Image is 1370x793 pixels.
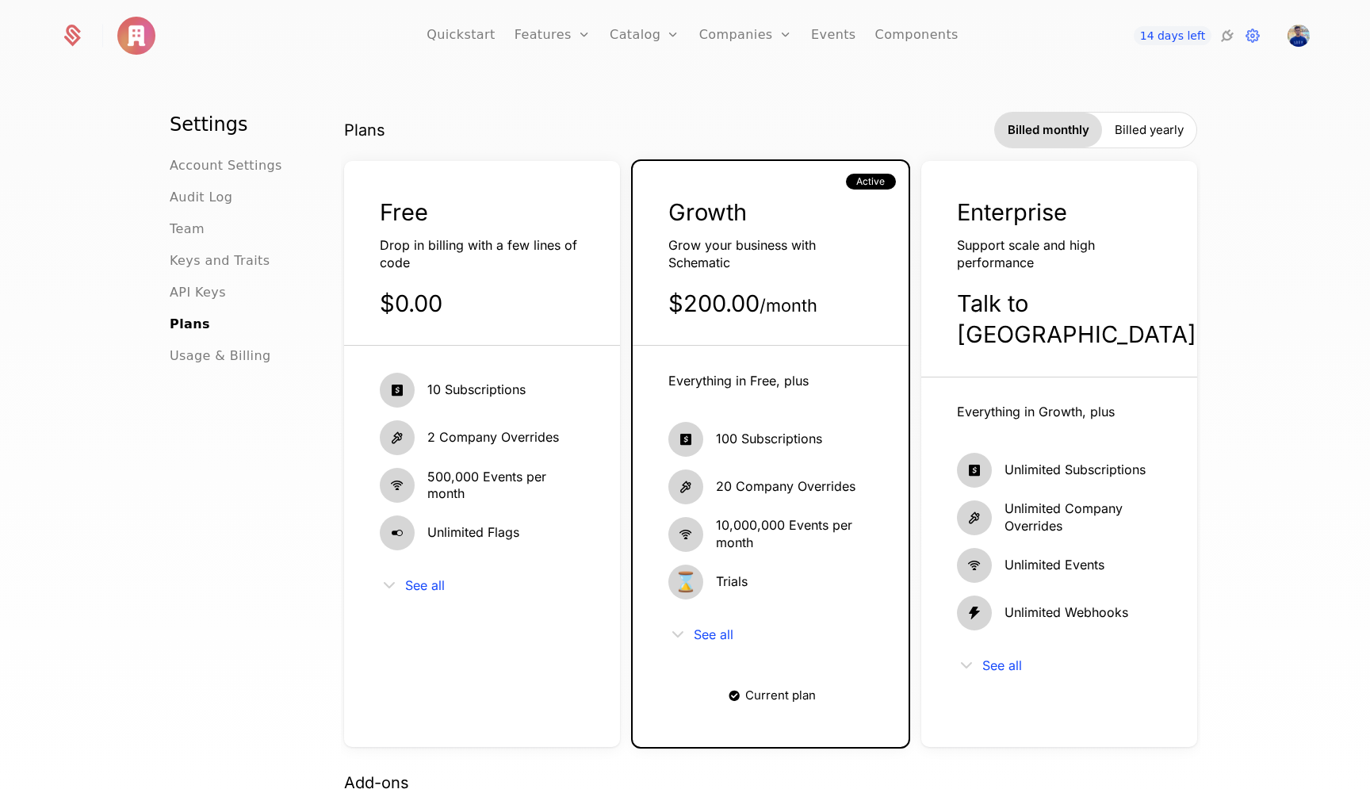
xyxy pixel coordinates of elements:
span: Everything in Free, plus [668,373,809,389]
img: Demo [117,17,155,55]
i: hammer [380,420,415,455]
span: Billed yearly [1115,122,1184,138]
a: Keys and Traits [170,251,270,270]
a: Integrations [1218,26,1237,45]
i: cashapp [957,453,992,488]
a: API Keys [170,283,226,302]
i: chevron-down [380,576,399,595]
i: signal [957,548,992,583]
i: chevron-down [957,656,976,675]
span: Support scale and high performance [957,237,1095,270]
a: Account Settings [170,156,282,175]
i: boolean-on [380,515,415,550]
span: $200.00 [668,289,817,317]
i: hammer [957,500,992,535]
i: chevron-down [668,625,687,644]
span: 20 Company Overrides [716,478,855,496]
i: signal [380,468,415,503]
span: Free [380,198,428,226]
h1: Settings [170,112,303,137]
a: Plans [170,315,210,334]
a: Audit Log [170,188,232,207]
span: Unlimited Company Overrides [1005,500,1161,534]
span: Active [856,175,885,188]
span: 2 Company Overrides [427,429,559,446]
span: 100 Subscriptions [716,431,822,448]
span: Enterprise [957,198,1067,226]
span: Current plan [745,689,816,701]
i: thunder [957,596,992,630]
i: cashapp [380,373,415,408]
span: 10 Subscriptions [427,381,526,399]
span: See all [405,579,445,592]
span: Growth [668,198,747,226]
span: ⌛ [668,565,703,600]
span: Everything in Growth, plus [957,404,1115,419]
span: Plans [344,120,385,141]
span: Billed monthly [1008,122,1089,138]
sub: / month [760,295,817,316]
i: cashapp [668,422,703,457]
i: signal [668,517,703,552]
a: Usage & Billing [170,347,271,366]
span: Talk to [GEOGRAPHIC_DATA] [957,289,1196,348]
span: Unlimited Flags [427,524,519,542]
a: Settings [1243,26,1262,45]
button: Open user button [1288,25,1310,47]
a: Team [170,220,205,239]
span: Grow your business with Schematic [668,237,816,270]
i: check-rounded [726,688,742,703]
span: 10,000,000 Events per month [716,517,873,551]
a: 14 days left [1134,26,1211,45]
span: Drop in billing with a few lines of code [380,237,577,270]
span: See all [982,659,1022,672]
span: $0.00 [380,289,442,317]
span: Trials [716,573,748,591]
span: Unlimited Subscriptions [1005,462,1146,479]
img: Gopinath N [1288,25,1310,47]
i: hammer [668,469,703,504]
nav: Main [170,112,303,366]
span: See all [694,628,733,641]
span: 500,000 Events per month [427,469,584,503]
span: Unlimited Events [1005,557,1104,574]
span: Unlimited Webhooks [1005,604,1128,622]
